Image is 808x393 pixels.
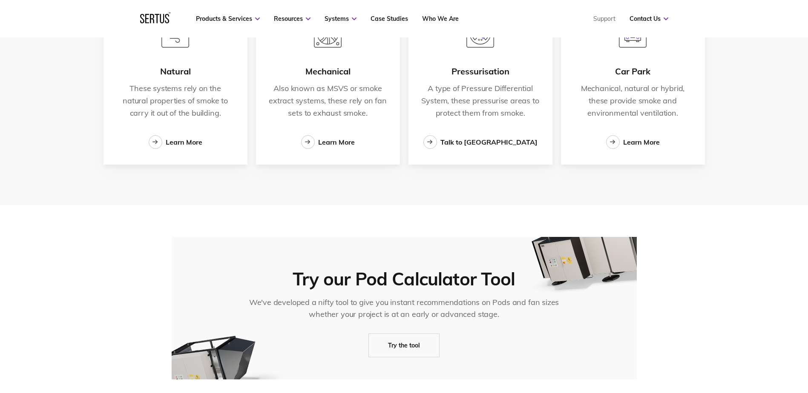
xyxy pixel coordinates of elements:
a: Try the tool [368,333,440,357]
a: Products & Services [196,15,260,23]
a: Learn More [149,135,202,149]
div: We've developed a nifty tool to give you instant recommendations on Pods and fan sizes whether yo... [240,296,568,320]
a: Who We Are [422,15,459,23]
a: Talk to [GEOGRAPHIC_DATA] [423,135,538,149]
div: Learn More [166,138,202,146]
iframe: Chat Widget [617,51,808,393]
div: Car Park [615,66,650,77]
a: Contact Us [630,15,668,23]
div: Natural [160,66,191,77]
div: Try our Pod Calculator Tool [293,269,515,289]
a: Learn More [301,135,355,149]
a: Support [593,15,615,23]
p: A type of Pressure Differential System, these pressurise areas to protect them from smoke. [421,83,540,119]
p: Mechanical, natural or hybrid, these provide smoke and environmental ventilation. [574,83,692,119]
a: Resources [274,15,311,23]
p: These systems rely on the natural properties of smoke to carry it out of the building. [116,83,235,119]
a: Systems [325,15,357,23]
a: Learn More [606,135,660,149]
div: Learn More [318,138,355,146]
p: Also known as MSVS or smoke extract systems, these rely on fan sets to exhaust smoke. [269,83,387,119]
div: Mechanical [305,66,351,77]
div: Pressurisation [451,66,509,77]
div: Talk to [GEOGRAPHIC_DATA] [440,138,538,146]
a: Case Studies [371,15,408,23]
